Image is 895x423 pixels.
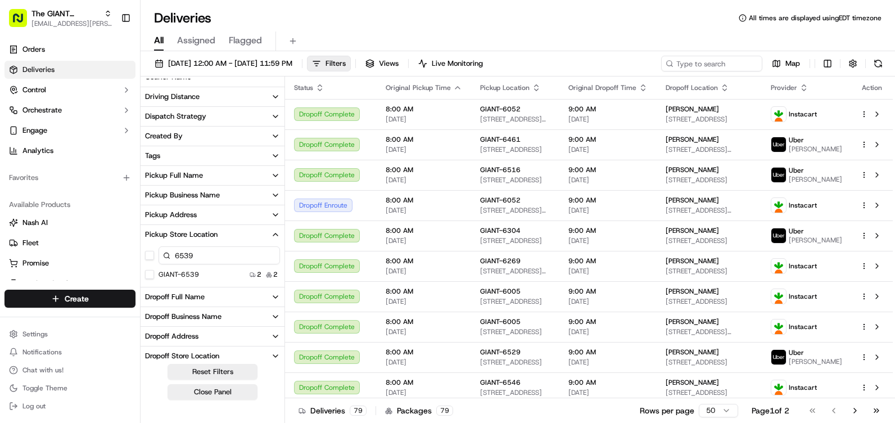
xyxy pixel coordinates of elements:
span: [STREET_ADDRESS][PERSON_NAME][PERSON_NAME] [480,267,550,276]
a: Analytics [4,142,135,160]
span: Deliveries [22,65,55,75]
span: [PERSON_NAME] [666,256,719,265]
span: Log out [22,402,46,411]
span: [DATE] [386,358,462,367]
a: Promise [9,258,131,268]
p: Rows per page [640,405,694,416]
div: Dropoff Address [145,331,198,341]
button: Notifications [4,344,135,360]
span: Notifications [22,348,62,357]
span: 2 [257,270,261,279]
span: Live Monitoring [432,58,483,69]
span: Uber [789,136,804,145]
span: GIANT-6269 [480,256,521,265]
span: 8:00 AM [386,105,462,114]
button: Log out [4,398,135,414]
span: GIANT-6546 [480,378,521,387]
div: Pickup Business Name [145,190,220,200]
button: Map [767,56,805,71]
span: 9:00 AM [568,317,648,326]
span: [STREET_ADDRESS] [480,358,550,367]
span: 8:00 AM [386,348,462,357]
button: Close Panel [168,384,257,400]
button: Tags [141,146,284,165]
span: 8:00 AM [386,165,462,174]
div: 💻 [95,164,104,173]
span: [STREET_ADDRESS][PERSON_NAME] [666,327,753,336]
span: Instacart [789,201,817,210]
span: Product Catalog [22,278,76,289]
span: Nash AI [22,218,48,228]
button: Chat with us! [4,362,135,378]
span: [STREET_ADDRESS] [666,388,753,397]
button: [DATE] 12:00 AM - [DATE] 11:59 PM [150,56,297,71]
span: Instacart [789,110,817,119]
div: Deliveries [299,405,367,416]
span: [DATE] [386,206,462,215]
span: Chat with us! [22,366,64,375]
button: Engage [4,121,135,139]
span: Uber [789,166,804,175]
span: 8:00 AM [386,226,462,235]
span: Orders [22,44,45,55]
button: Control [4,81,135,99]
span: [PERSON_NAME] [666,287,719,296]
button: Pickup Store Location [141,225,284,244]
span: Create [65,293,89,304]
span: GIANT-6529 [480,348,521,357]
h1: Deliveries [154,9,211,27]
span: Provider [771,83,797,92]
span: [STREET_ADDRESS] [480,175,550,184]
img: profile_uber_ahold_partner.png [771,137,786,152]
span: [PERSON_NAME] [789,145,842,154]
span: [DATE] [568,175,648,184]
img: profile_instacart_ahold_partner.png [771,198,786,213]
a: Powered byPylon [79,190,136,199]
button: Refresh [870,56,886,71]
button: Dropoff Store Location [141,346,284,366]
span: [PERSON_NAME] [666,348,719,357]
div: Tags [145,151,160,161]
span: 9:00 AM [568,135,648,144]
button: Live Monitoring [413,56,488,71]
span: [DATE] [568,206,648,215]
button: [EMAIL_ADDRESS][PERSON_NAME][DOMAIN_NAME] [31,19,112,28]
button: Toggle Theme [4,380,135,396]
button: Dropoff Full Name [141,287,284,307]
span: [STREET_ADDRESS][PERSON_NAME] [480,115,550,124]
span: [DATE] 12:00 AM - [DATE] 11:59 PM [168,58,292,69]
a: 📗Knowledge Base [7,159,91,179]
span: [STREET_ADDRESS] [480,327,550,336]
span: 8:00 AM [386,196,462,205]
span: [STREET_ADDRESS] [480,388,550,397]
span: Dropoff Location [666,83,718,92]
span: 9:00 AM [568,105,648,114]
span: Instacart [789,383,817,392]
span: [PERSON_NAME] [789,357,842,366]
span: GIANT-6461 [480,135,521,144]
span: [STREET_ADDRESS] [666,297,753,306]
span: Analytics [22,146,53,156]
div: Packages [385,405,453,416]
span: All [154,34,164,47]
a: Orders [4,40,135,58]
span: [DATE] [386,388,462,397]
button: Nash AI [4,214,135,232]
span: [DATE] [386,175,462,184]
label: GIANT-6539 [159,270,199,279]
button: Dispatch Strategy [141,107,284,126]
button: Pickup Full Name [141,166,284,185]
span: [PERSON_NAME] [789,175,842,184]
span: 9:00 AM [568,348,648,357]
span: [STREET_ADDRESS] [480,297,550,306]
span: Knowledge Base [22,163,86,174]
span: [DATE] [568,236,648,245]
button: Settings [4,326,135,342]
span: Original Dropoff Time [568,83,636,92]
span: [PERSON_NAME] [666,105,719,114]
button: The GIANT Company[EMAIL_ADDRESS][PERSON_NAME][DOMAIN_NAME] [4,4,116,31]
div: We're available if you need us! [38,119,142,128]
button: Views [360,56,404,71]
span: [DATE] [386,115,462,124]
